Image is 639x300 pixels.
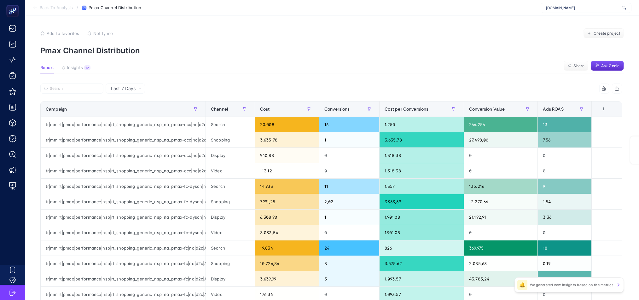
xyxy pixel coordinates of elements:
[41,240,206,256] div: tr|mm|rt|pmax|performance|nsp|rt_shopping_generic_nsp_na_pmax-fc|na|d2c|AOP|OSB0002J35
[319,240,379,256] div: 24
[111,85,136,92] span: Last 7 Days
[41,132,206,147] div: tr|mm|rt|pmax|performance|nsp|rt_shopping_generic_nsp_na_pmax-acc|na|d2c|AOP|OSB0002ISO
[380,117,464,132] div: 1.250
[594,31,620,36] span: Create project
[255,240,319,256] div: 19.834
[41,194,206,209] div: tr|mm|rt|pmax|performance|nsp|rt_shopping_generic_nsp_na_pmax-fc-dyson|na|d2c|AOP|OSB0002K13
[40,65,54,70] span: Report
[255,148,319,163] div: 940,88
[464,225,537,240] div: 0
[538,148,592,163] div: 0
[380,194,464,209] div: 3.963,69
[84,65,90,70] div: 12
[40,5,73,10] span: Back To Analysis
[206,271,255,286] div: Display
[255,210,319,225] div: 6.308,90
[538,163,592,178] div: 0
[464,256,537,271] div: 2.085,63
[538,194,592,209] div: 1,54
[67,65,83,70] span: Insights
[255,163,319,178] div: 113,12
[93,31,113,36] span: Notify me
[260,107,270,112] span: Cost
[319,256,379,271] div: 3
[464,163,537,178] div: 0
[319,148,379,163] div: 0
[319,194,379,209] div: 2,02
[380,210,464,225] div: 1.901,08
[50,86,100,91] input: Search
[206,117,255,132] div: Search
[41,210,206,225] div: tr|mm|rt|pmax|performance|nsp|rt_shopping_generic_nsp_na_pmax-fc-dyson|na|d2c|AOP|OSB0002K13
[622,5,626,11] img: svg%3e
[464,132,537,147] div: 27.498,00
[464,271,537,286] div: 43.783,24
[41,225,206,240] div: tr|mm|rt|pmax|performance|nsp|rt_shopping_generic_nsp_na_pmax-fc-dyson|na|d2c|AOP|OSB0002K13
[324,107,350,112] span: Conversions
[564,61,588,71] button: Share
[319,117,379,132] div: 16
[538,225,592,240] div: 0
[89,5,141,10] span: Pmax Channel Distribution
[46,107,67,112] span: Campaign
[40,31,79,36] button: Add to favorites
[255,179,319,194] div: 14.933
[41,148,206,163] div: tr|mm|rt|pmax|performance|nsp|rt_shopping_generic_nsp_na_pmax-acc|na|d2c|AOP|OSB0002ISO
[385,107,429,112] span: Cost per Conversions
[464,240,537,256] div: 369.975
[538,271,592,286] div: 12,03
[464,179,537,194] div: 135.216
[380,132,464,147] div: 3.635,78
[538,210,592,225] div: 3,36
[546,5,620,10] span: [DOMAIN_NAME]
[255,117,319,132] div: 20.008
[41,256,206,271] div: tr|mm|rt|pmax|performance|nsp|rt_shopping_generic_nsp_na_pmax-fc|na|d2c|AOP|OSB0002J35
[530,282,613,287] p: We generated new insights based on the metrics
[538,179,592,194] div: 9
[206,163,255,178] div: Video
[41,117,206,132] div: tr|mm|rt|pmax|performance|nsp|rt_shopping_generic_nsp_na_pmax-acc|na|d2c|AOP|OSB0002ISO
[517,280,527,290] div: 🔔
[206,179,255,194] div: Search
[319,179,379,194] div: 11
[206,240,255,256] div: Search
[41,271,206,286] div: tr|mm|rt|pmax|performance|nsp|rt_shopping_generic_nsp_na_pmax-fc|na|d2c|AOP|OSB0002J35
[464,210,537,225] div: 21.192,91
[255,194,319,209] div: 7.991,25
[211,107,228,112] span: Channel
[469,107,505,112] span: Conversion Value
[464,148,537,163] div: 0
[40,46,624,55] p: Pmax Channel Distribution
[255,271,319,286] div: 3.639,99
[206,148,255,163] div: Display
[464,117,537,132] div: 266.256
[319,271,379,286] div: 3
[584,28,624,38] button: Create project
[464,194,537,209] div: 12.270,66
[380,163,464,178] div: 1.318,38
[380,225,464,240] div: 1.901,08
[597,107,602,120] div: 7 items selected
[41,179,206,194] div: tr|mm|rt|pmax|performance|nsp|rt_shopping_generic_nsp_na_pmax-fc-dyson|na|d2c|AOP|OSB0002K13
[380,148,464,163] div: 1.318,38
[319,163,379,178] div: 0
[380,271,464,286] div: 1.093,57
[47,31,79,36] span: Add to favorites
[87,31,113,36] button: Notify me
[538,132,592,147] div: 7,56
[206,132,255,147] div: Shopping
[380,240,464,256] div: 826
[538,256,592,271] div: 0,19
[206,225,255,240] div: Video
[206,256,255,271] div: Shopping
[591,61,624,71] button: Ask Genie
[543,107,564,112] span: Ads ROAS
[319,132,379,147] div: 1
[598,107,610,112] div: +
[319,225,379,240] div: 0
[77,5,78,10] span: /
[255,225,319,240] div: 3.033,54
[206,210,255,225] div: Display
[538,117,592,132] div: 13
[255,132,319,147] div: 3.635,78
